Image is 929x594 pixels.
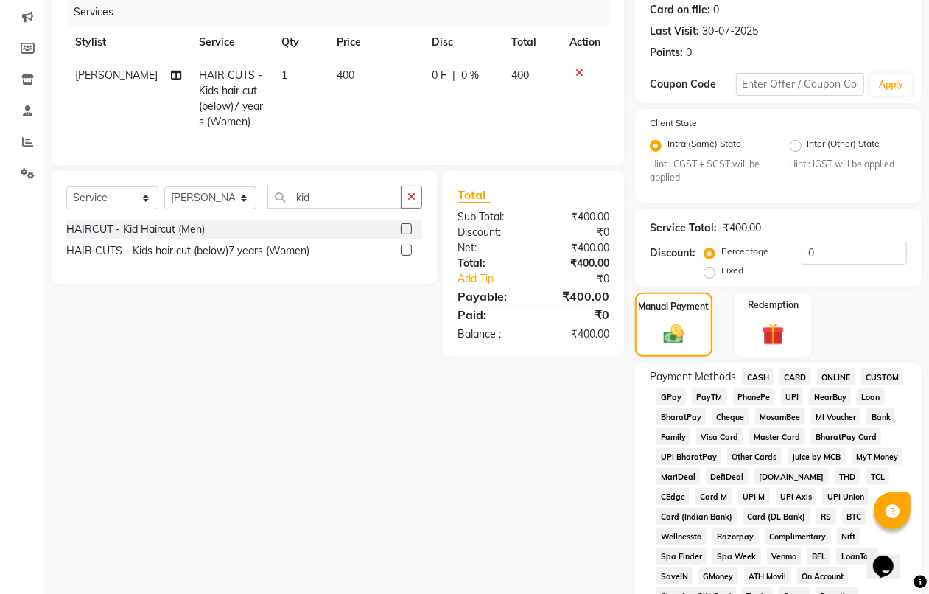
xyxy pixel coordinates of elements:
span: LoanTap [836,548,878,565]
span: ATH Movil [744,567,791,584]
span: Card M [695,488,732,505]
label: Inter (Other) State [807,137,880,155]
span: RS [816,508,836,525]
th: Action [561,26,609,59]
a: Add Tip [446,271,548,287]
div: ₹400.00 [533,209,620,225]
span: Family [656,428,690,445]
span: On Account [797,567,849,584]
div: Coupon Code [650,77,735,92]
span: GPay [656,388,686,405]
input: Enter Offer / Coupon Code [736,73,864,96]
div: Discount: [650,245,695,261]
span: Spa Week [712,548,761,565]
span: MyT Money [852,448,903,465]
div: 30-07-2025 [702,24,758,39]
div: Balance : [446,326,533,342]
span: CEdge [656,488,690,505]
span: MariDeal [656,468,700,485]
span: MI Voucher [811,408,861,425]
span: TCL [866,468,889,485]
span: PhonePe [733,388,775,405]
span: UPI M [738,488,770,505]
div: 0 [713,2,719,18]
span: BharatPay Card [811,428,882,445]
label: Manual Payment [639,300,709,313]
span: GMoney [698,567,738,584]
span: Complimentary [765,528,831,545]
span: [DOMAIN_NAME] [754,468,829,485]
span: 1 [282,69,288,82]
th: Disc [423,26,502,59]
div: ₹400.00 [723,220,761,236]
span: Juice by MCB [788,448,846,465]
th: Total [502,26,561,59]
th: Stylist [66,26,190,59]
span: Spa Finder [656,548,707,565]
span: CARD [779,368,811,385]
span: Master Card [749,428,805,445]
span: [PERSON_NAME] [75,69,158,82]
span: UPI [781,388,804,405]
label: Redemption [748,298,799,312]
span: BFL [807,548,831,565]
span: HAIR CUTS - Kids hair cut (below)7 years (Women) [199,69,263,128]
span: 400 [337,69,354,82]
span: Card (DL Bank) [743,508,810,525]
div: ₹400.00 [533,256,620,271]
label: Percentage [721,245,768,258]
div: Payable: [446,287,533,305]
div: ₹400.00 [533,240,620,256]
span: CUSTOM [861,368,904,385]
div: Paid: [446,306,533,324]
div: Discount: [446,225,533,240]
span: 0 F [432,68,446,83]
span: UPI BharatPay [656,448,721,465]
span: Cheque [712,408,749,425]
div: 0 [686,45,692,60]
div: ₹400.00 [533,326,620,342]
span: Card (Indian Bank) [656,508,737,525]
span: 0 % [461,68,479,83]
img: _gift.svg [755,321,790,348]
span: DefiDeal [706,468,749,485]
div: Net: [446,240,533,256]
span: Bank [866,408,895,425]
span: Wellnessta [656,528,707,545]
span: UPI Union [822,488,869,505]
div: Points: [650,45,683,60]
th: Price [328,26,424,59]
span: THD [835,468,860,485]
div: Sub Total: [446,209,533,225]
img: _cash.svg [657,322,690,346]
label: Client State [650,116,697,130]
span: Loan [857,388,885,405]
span: PayTM [692,388,727,405]
span: Visa Card [696,428,743,445]
div: ₹0 [533,306,620,324]
span: MosamBee [755,408,805,425]
span: UPI Axis [776,488,817,505]
small: Hint : CGST + SGST will be applied [650,158,767,185]
div: ₹400.00 [533,287,620,305]
span: Razorpay [712,528,759,545]
div: ₹0 [533,225,620,240]
button: Apply [870,74,912,96]
iframe: chat widget [867,535,914,579]
div: ₹0 [548,271,620,287]
span: NearBuy [809,388,851,405]
div: Card on file: [650,2,710,18]
span: Payment Methods [650,369,736,385]
div: Service Total: [650,220,717,236]
div: HAIRCUT - Kid Haircut (Men) [66,222,205,237]
div: HAIR CUTS - Kids hair cut (below)7 years (Women) [66,243,309,259]
span: Nift [837,528,860,545]
span: 400 [511,69,529,82]
span: Other Cards [727,448,782,465]
div: Last Visit: [650,24,699,39]
label: Fixed [721,264,743,277]
span: Venmo [767,548,802,565]
label: Intra (Same) State [667,137,741,155]
span: BharatPay [656,408,706,425]
input: Search or Scan [267,186,402,209]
